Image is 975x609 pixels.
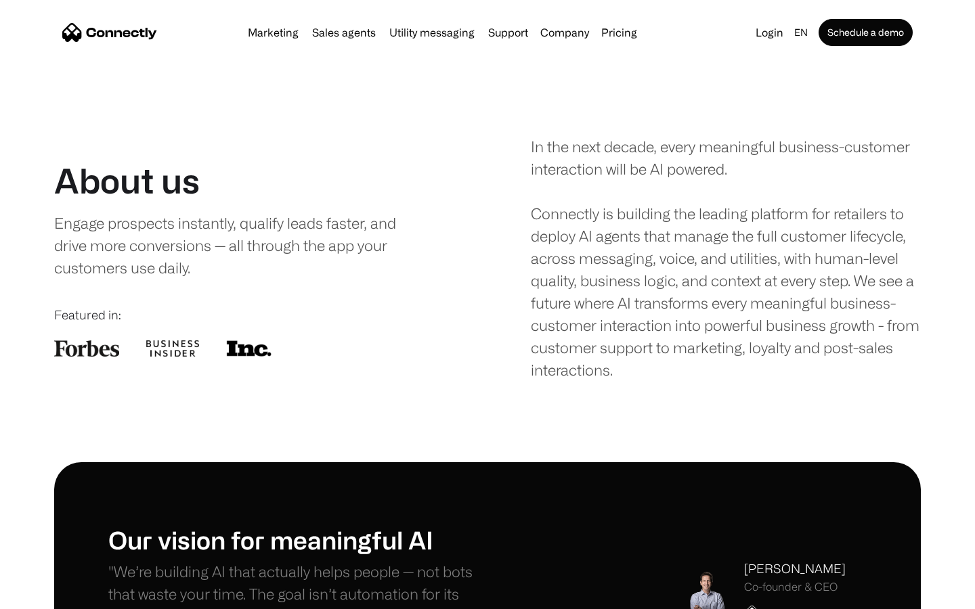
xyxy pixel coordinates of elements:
a: Sales agents [307,27,381,38]
div: Featured in: [54,306,444,324]
div: Co-founder & CEO [744,581,846,593]
aside: Language selected: English [14,584,81,604]
div: [PERSON_NAME] [744,560,846,578]
a: Schedule a demo [819,19,913,46]
a: Utility messaging [384,27,480,38]
a: Pricing [596,27,643,38]
h1: Our vision for meaningful AI [108,525,487,554]
ul: Language list [27,585,81,604]
a: Marketing [242,27,304,38]
div: en [794,23,808,42]
a: Support [483,27,534,38]
div: In the next decade, every meaningful business-customer interaction will be AI powered. Connectly ... [531,135,921,381]
div: Company [540,23,589,42]
h1: About us [54,160,200,201]
div: Engage prospects instantly, qualify leads faster, and drive more conversions — all through the ap... [54,212,425,279]
a: Login [750,23,789,42]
